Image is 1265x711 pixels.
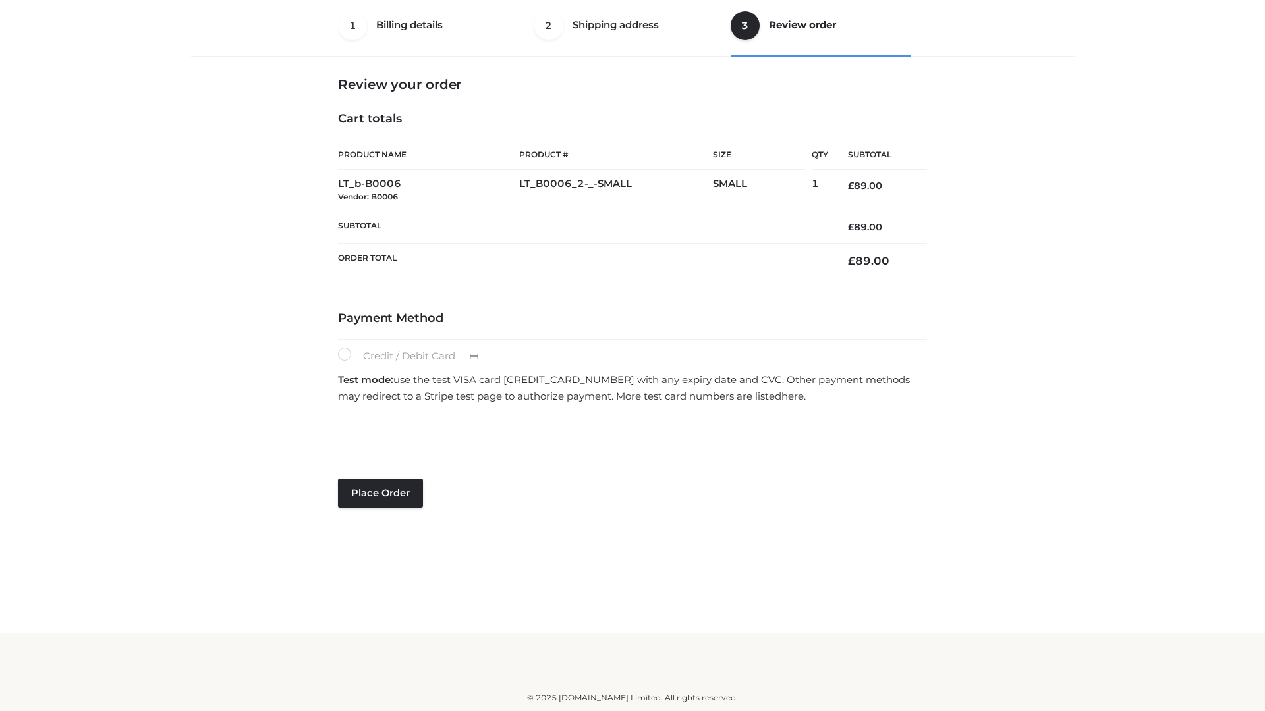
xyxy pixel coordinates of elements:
div: © 2025 [DOMAIN_NAME] Limited. All rights reserved. [196,691,1069,704]
bdi: 89.00 [848,221,882,233]
bdi: 89.00 [848,254,889,267]
button: Place order [338,479,423,508]
h3: Review your order [338,76,927,92]
th: Order Total [338,244,828,278]
small: Vendor: B0006 [338,192,398,201]
label: Credit / Debit Card [338,348,493,365]
p: use the test VISA card [CREDIT_CARD_NUMBER] with any expiry date and CVC. Other payment methods m... [338,371,927,405]
td: SMALL [713,170,812,211]
td: 1 [812,170,828,211]
iframe: Secure payment input frame [335,409,924,457]
th: Subtotal [828,140,927,170]
th: Product # [519,140,713,170]
td: LT_b-B0006 [338,170,519,211]
th: Product Name [338,140,519,170]
span: £ [848,254,855,267]
th: Subtotal [338,211,828,243]
img: Credit / Debit Card [462,349,486,365]
th: Size [713,140,805,170]
bdi: 89.00 [848,180,882,192]
span: £ [848,180,854,192]
h4: Cart totals [338,112,927,126]
th: Qty [812,140,828,170]
a: here [781,390,804,402]
h4: Payment Method [338,311,927,326]
td: LT_B0006_2-_-SMALL [519,170,713,211]
span: £ [848,221,854,233]
strong: Test mode: [338,373,393,386]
